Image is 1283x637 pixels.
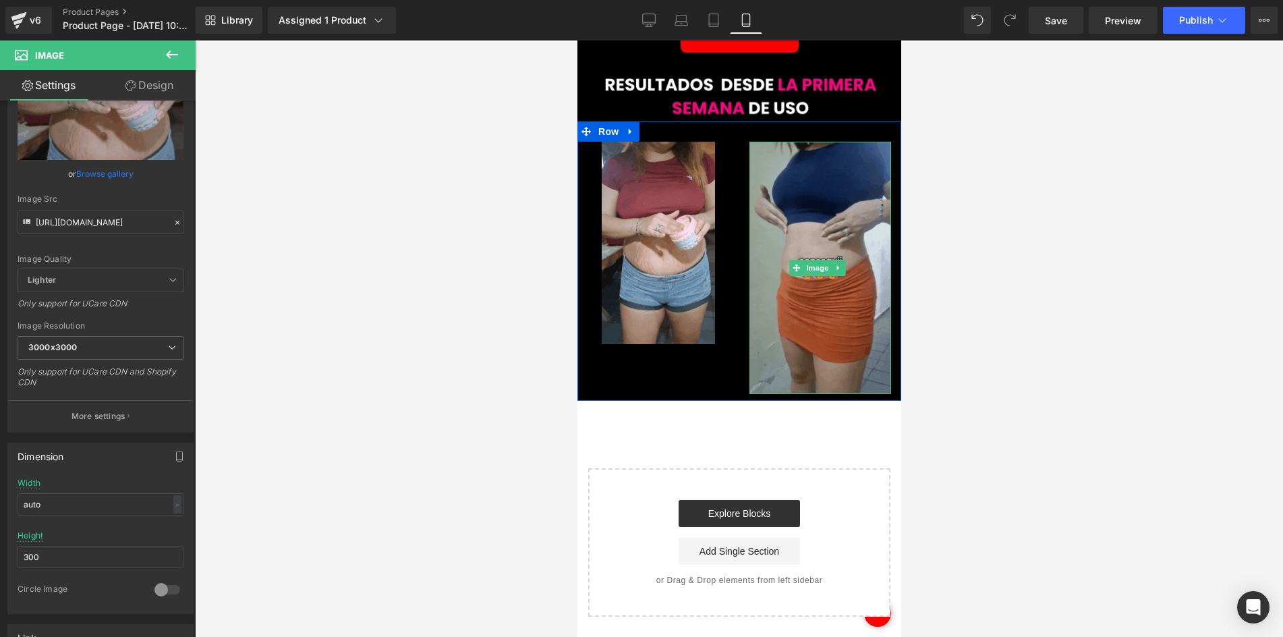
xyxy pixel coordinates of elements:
[173,495,181,514] div: -
[18,321,183,331] div: Image Resolution
[35,50,64,61] span: Image
[18,254,183,264] div: Image Quality
[18,531,43,541] div: Height
[28,275,56,285] b: Lighter
[45,81,62,101] a: Expand / Collapse
[63,20,192,31] span: Product Page - [DATE] 10:31:53
[226,219,254,236] span: Image
[1089,7,1158,34] a: Preview
[1237,591,1270,624] div: Open Intercom Messenger
[279,13,385,27] div: Assigned 1 Product
[18,167,183,181] div: or
[1045,13,1067,28] span: Save
[18,493,183,516] input: auto
[730,7,762,34] a: Mobile
[101,460,223,487] a: Explore Blocks
[221,14,253,26] span: Library
[28,342,77,352] b: 3000x3000
[18,81,45,101] span: Row
[32,535,291,545] p: or Drag & Drop elements from left sidebar
[27,11,44,29] div: v6
[76,162,134,186] a: Browse gallery
[18,298,183,318] div: Only support for UCare CDN
[996,7,1023,34] button: Redo
[5,7,52,34] a: v6
[101,70,198,101] a: Design
[18,478,40,488] div: Width
[1251,7,1278,34] button: More
[18,584,141,598] div: Circle Image
[1105,13,1141,28] span: Preview
[665,7,697,34] a: Laptop
[8,400,193,432] button: More settings
[697,7,730,34] a: Tablet
[254,219,268,236] a: Expand / Collapse
[18,366,183,397] div: Only support for UCare CDN and Shopify CDN
[964,7,991,34] button: Undo
[1163,7,1245,34] button: Publish
[72,410,125,422] p: More settings
[18,194,183,204] div: Image Src
[1179,15,1213,26] span: Publish
[63,7,218,18] a: Product Pages
[18,546,183,568] input: auto
[196,7,262,34] a: New Library
[18,443,64,462] div: Dimension
[101,497,223,524] a: Add Single Section
[633,7,665,34] a: Desktop
[18,211,183,234] input: Link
